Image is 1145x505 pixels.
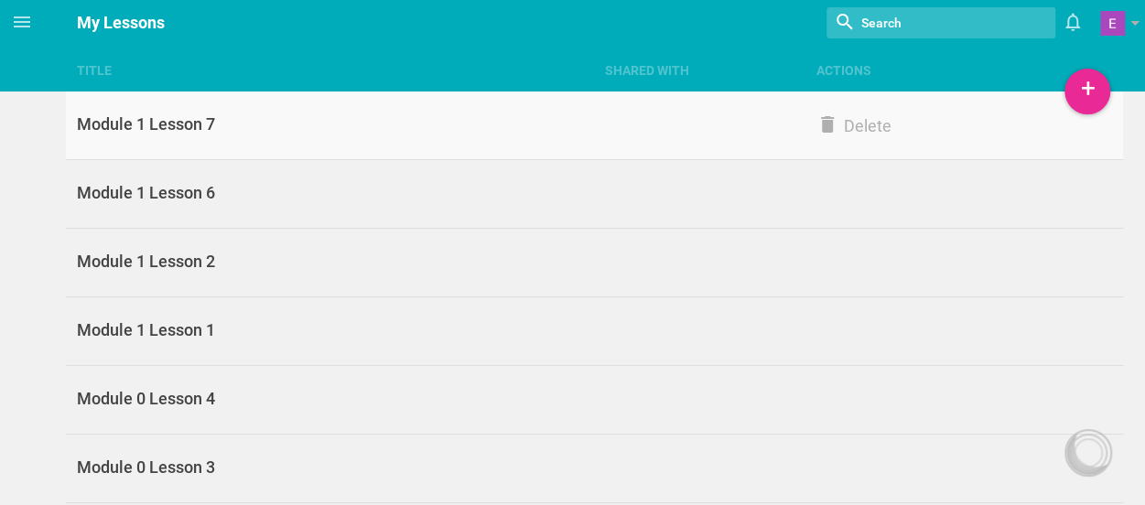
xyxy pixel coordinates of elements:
a: Module 1 Lesson 6 [66,160,1123,229]
div: Title [66,61,594,80]
button: Delete [816,113,891,135]
a: Module 1 Lesson 2 [66,229,1123,297]
div: Module 1 Lesson 1 [66,319,594,341]
a: Module 1 Lesson 1 [66,297,1123,366]
div: Actions [805,61,1122,80]
a: Module 1 Lesson 7Delete [66,91,1123,160]
a: Module 0 Lesson 3 [66,435,1123,503]
div: + [1064,69,1110,114]
div: Module 0 Lesson 3 [66,457,594,478]
div: Module 0 Lesson 4 [66,388,594,410]
div: Shared with [594,61,805,80]
div: Module 1 Lesson 7 [66,113,594,135]
input: Search [859,11,996,35]
a: Module 0 Lesson 4 [66,366,1123,435]
div: Module 1 Lesson 6 [66,182,594,204]
div: Module 1 Lesson 2 [66,251,594,273]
